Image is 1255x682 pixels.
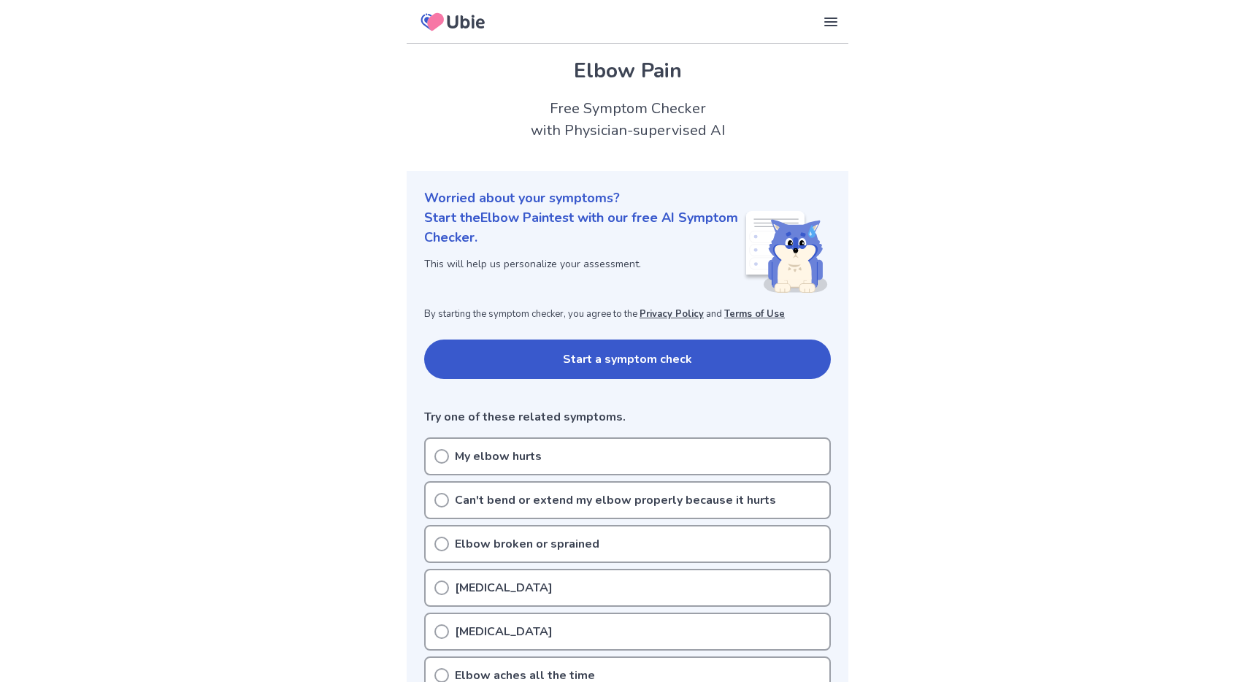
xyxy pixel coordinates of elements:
p: [MEDICAL_DATA] [455,579,553,597]
h1: Elbow Pain [424,55,831,86]
a: Privacy Policy [640,307,704,321]
p: Worried about your symptoms? [424,188,831,208]
p: By starting the symptom checker, you agree to the and [424,307,831,322]
p: This will help us personalize your assessment. [424,256,743,272]
p: Start the Elbow Pain test with our free AI Symptom Checker. [424,208,743,248]
p: Can't bend or extend my elbow properly because it hurts [455,491,776,509]
p: My elbow hurts [455,448,542,465]
p: Try one of these related symptoms. [424,408,831,426]
button: Start a symptom check [424,340,831,379]
p: Elbow broken or sprained [455,535,599,553]
p: [MEDICAL_DATA] [455,623,553,640]
h2: Free Symptom Checker with Physician-supervised AI [407,98,848,142]
a: Terms of Use [724,307,785,321]
img: Shiba [743,211,828,293]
